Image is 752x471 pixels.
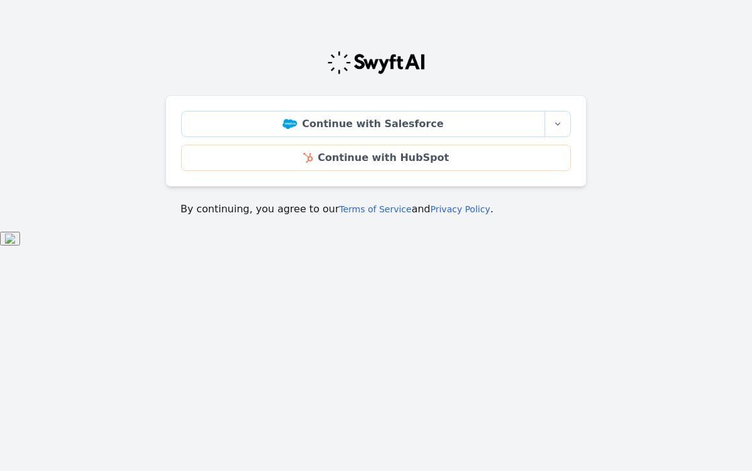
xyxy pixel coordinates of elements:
img: HubSpot [303,153,313,163]
a: Privacy Policy [431,204,490,214]
a: Continue with Salesforce [181,111,545,137]
a: Terms of Service [339,204,411,214]
img: Salesforce [283,119,297,129]
a: Continue with HubSpot [181,145,571,171]
p: By continuing, you agree to our and . [180,202,572,217]
img: Swyft Logo [326,50,426,75]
